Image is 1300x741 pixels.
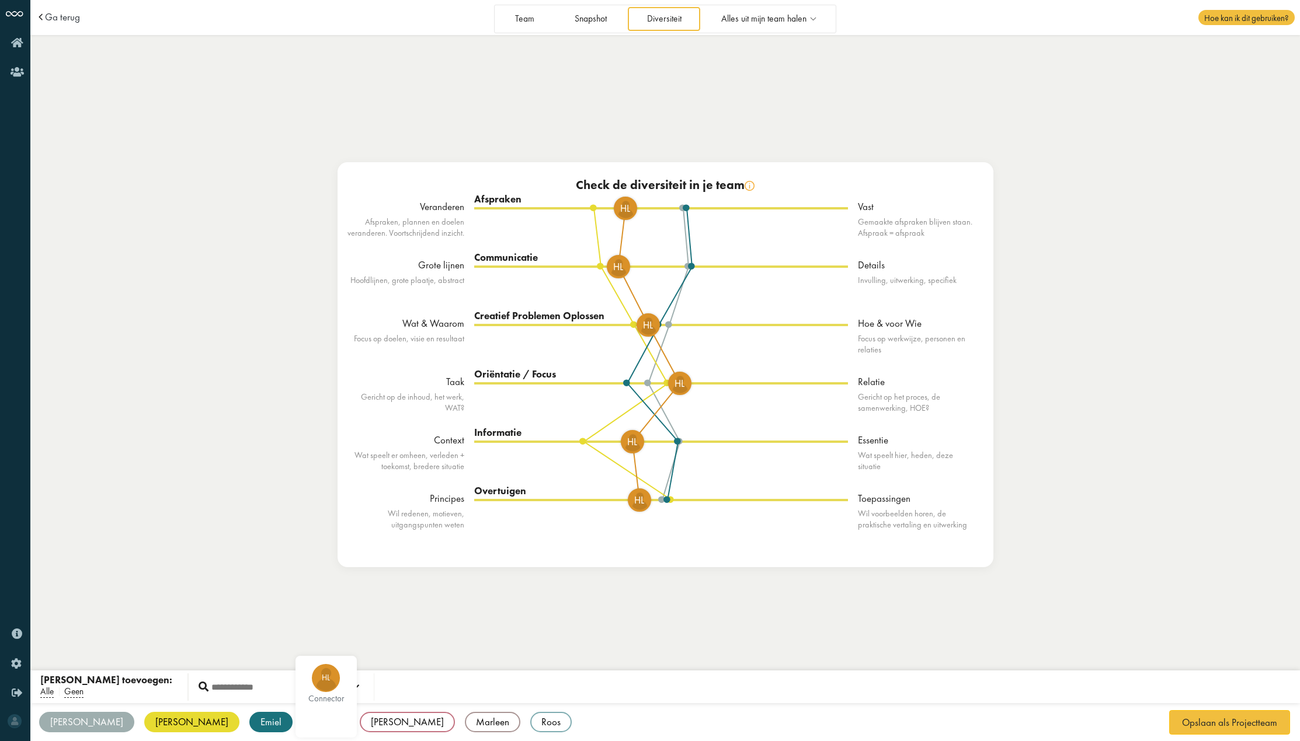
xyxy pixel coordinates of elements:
div: Roos [530,712,572,732]
div: Marleen [465,712,520,732]
a: Alles uit mijn team halen [703,7,835,31]
div: Gericht op de inhoud, het werk, WAT? [347,392,464,414]
div: Check de diversiteit in je team [347,177,983,193]
div: Gericht op het proces, de samenwerking, HOE? [858,392,975,414]
a: Snapshot [555,7,625,31]
div: Wil redenen, motieven, uitgangspunten weten [347,508,464,530]
div: [PERSON_NAME] [144,712,239,732]
div: Relatie [858,375,975,389]
div: Focus op doelen, visie en resultaat [347,333,464,344]
div: Afspraken [474,193,848,207]
span: HL [312,673,340,683]
div: Principes [347,492,464,506]
div: Focus op werkwijze, personen en relaties [858,333,975,355]
div: Context [347,434,464,448]
div: Grote lijnen [347,258,464,272]
div: Wat speelt hier, heden, deze situatie [858,450,975,472]
div: Creatief Problemen Oplossen [474,309,848,323]
div: Hoofdlijnen, grote plaatje, abstract [347,275,464,286]
div: Veranderen [347,200,464,214]
div: Details [858,258,975,272]
a: Ga terug [45,12,80,22]
span: Geen [64,686,84,698]
div: connector [301,694,351,703]
button: Opslaan als Projectteam [1169,710,1291,735]
div: Oriëntatie / Focus [474,368,848,382]
img: info.svg [745,181,755,191]
div: Communicatie [474,251,848,265]
span: Alles uit mijn team halen [721,14,807,24]
span: Alle [40,686,54,698]
div: Emiel [249,712,293,732]
div: Wat speelt er omheen, verleden + toekomst, bredere situatie [347,450,464,472]
span: Hoe kan ik dit gebruiken? [1198,10,1294,25]
div: Wil voorbeelden horen, de praktische vertaling en uitwerking [858,508,975,530]
div: Hoe & voor Wie [858,317,975,331]
div: Overtuigen [474,484,848,498]
div: Informatie [474,426,848,440]
div: [PERSON_NAME] toevoegen: [40,673,172,687]
div: Essentie [858,434,975,448]
div: Invulling, uitwerking, specifiek [858,275,975,286]
div: Taak [347,375,464,389]
a: Diversiteit [628,7,700,31]
a: Team [496,7,554,31]
div: [PERSON_NAME] [39,712,134,732]
div: Wat & Waarom [347,317,464,331]
div: [PERSON_NAME] [360,712,455,732]
div: Vast [858,200,975,214]
div: Gemaakte afspraken blijven staan. Afspraak = afspraak [858,216,975,239]
div: Afspraken, plannen en doelen veranderen. Voortschrijdend inzicht. [347,216,464,239]
div: Toepassingen [858,492,975,506]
